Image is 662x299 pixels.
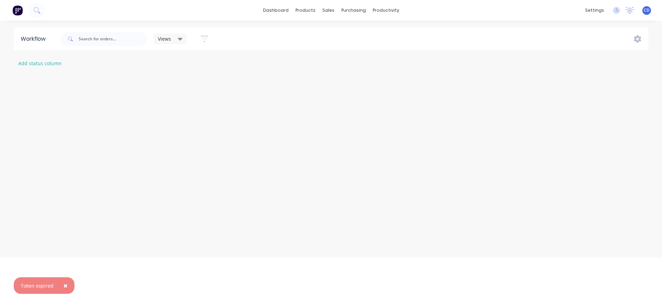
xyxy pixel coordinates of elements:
[260,5,292,16] a: dashboard
[21,282,53,289] div: Token expired
[292,5,319,16] div: products
[319,5,338,16] div: sales
[15,59,66,68] button: Add status column
[57,277,74,294] button: Close
[12,5,23,16] img: Factory
[582,5,608,16] div: settings
[369,5,403,16] div: productivity
[63,281,68,290] span: ×
[21,35,49,43] div: Workflow
[338,5,369,16] div: purchasing
[158,35,171,42] span: Views
[644,7,650,13] span: CD
[79,32,147,46] input: Search for orders...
